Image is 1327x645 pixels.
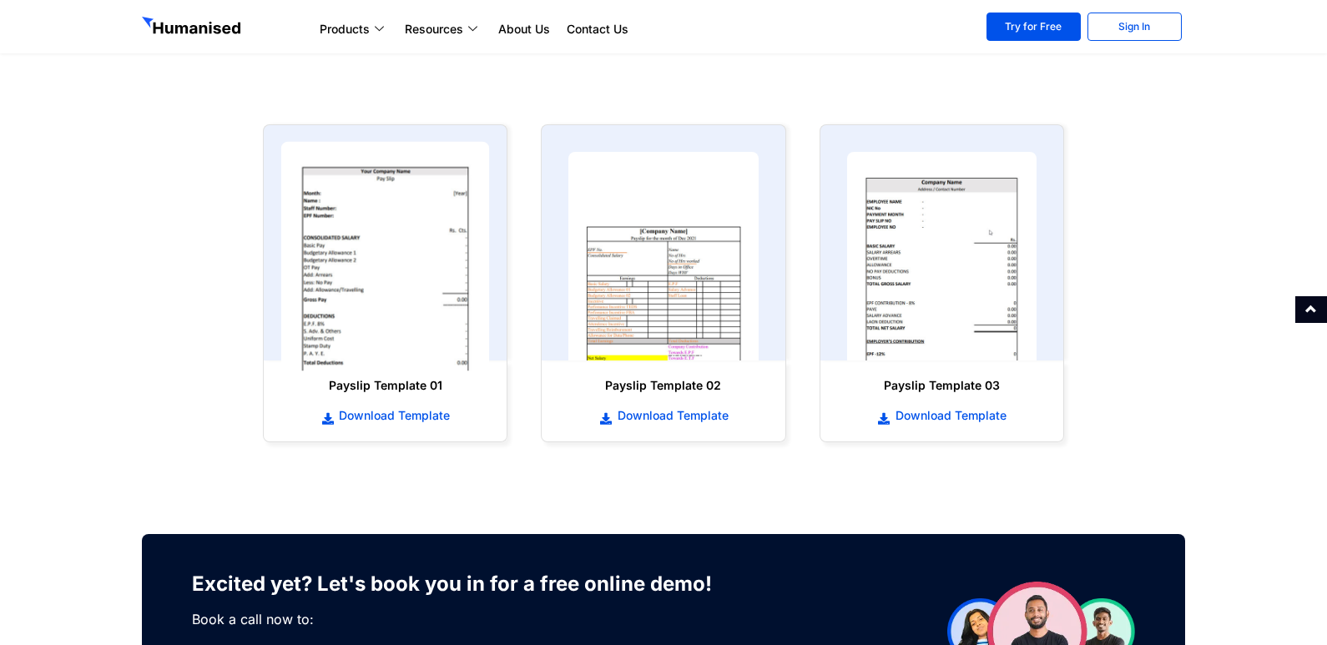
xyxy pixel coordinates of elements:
span: Download Template [335,407,450,424]
h6: Payslip Template 02 [558,377,768,394]
a: Contact Us [558,19,637,39]
a: Sign In [1087,13,1182,41]
h6: Payslip Template 03 [837,377,1047,394]
img: payslip template [847,152,1037,360]
a: Download Template [280,406,490,425]
h3: Excited yet? Let's book you in for a free online demo! [192,567,739,601]
h6: Payslip Template 01 [280,377,490,394]
span: Download Template [891,407,1007,424]
a: About Us [490,19,558,39]
a: Products [311,19,396,39]
img: payslip template [281,142,490,371]
img: GetHumanised Logo [142,17,244,38]
p: Book a call now to: [192,609,739,629]
a: Resources [396,19,490,39]
a: Download Template [837,406,1047,425]
a: Download Template [558,406,768,425]
img: payslip template [568,152,758,360]
span: Download Template [613,407,729,424]
a: Try for Free [986,13,1081,41]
